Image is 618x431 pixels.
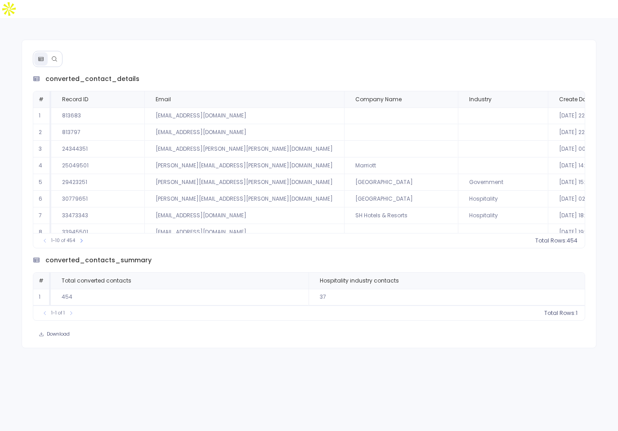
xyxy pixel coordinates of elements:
[51,207,144,224] td: 33473343
[51,174,144,191] td: 29423251
[47,331,70,337] span: Download
[51,141,144,157] td: 24344351
[144,191,344,207] td: [PERSON_NAME][EMAIL_ADDRESS][PERSON_NAME][DOMAIN_NAME]
[62,277,131,284] span: Total converted contacts
[144,157,344,174] td: [PERSON_NAME][EMAIL_ADDRESS][PERSON_NAME][DOMAIN_NAME]
[144,207,344,224] td: [EMAIL_ADDRESS][DOMAIN_NAME]
[469,96,492,103] span: Industry
[51,124,144,141] td: 813797
[51,237,75,244] span: 1-10 of 454
[39,277,44,284] span: #
[344,174,458,191] td: [GEOGRAPHIC_DATA]
[51,289,309,305] td: 454
[33,141,51,157] td: 3
[33,108,51,124] td: 1
[144,124,344,141] td: [EMAIL_ADDRESS][DOMAIN_NAME]
[576,310,578,317] span: 1
[458,174,548,191] td: Government
[33,174,51,191] td: 5
[144,174,344,191] td: [PERSON_NAME][EMAIL_ADDRESS][PERSON_NAME][DOMAIN_NAME]
[567,237,578,244] span: 454
[144,108,344,124] td: [EMAIL_ADDRESS][DOMAIN_NAME]
[144,224,344,241] td: [EMAIL_ADDRESS][DOMAIN_NAME]
[33,191,51,207] td: 6
[559,96,591,103] span: Create Date
[309,289,585,305] td: 37
[344,207,458,224] td: SH Hotels & Resorts
[156,96,171,103] span: Email
[33,124,51,141] td: 2
[320,277,399,284] span: Hospitality industry contacts
[51,108,144,124] td: 813683
[51,157,144,174] td: 25049501
[344,191,458,207] td: [GEOGRAPHIC_DATA]
[51,310,65,317] span: 1-1 of 1
[144,141,344,157] td: [EMAIL_ADDRESS][PERSON_NAME][PERSON_NAME][DOMAIN_NAME]
[458,207,548,224] td: Hospitality
[33,224,51,241] td: 8
[535,237,567,244] span: Total Rows:
[33,157,51,174] td: 4
[33,207,51,224] td: 7
[344,157,458,174] td: Marriott
[39,95,44,103] span: #
[51,224,144,241] td: 33945501
[62,96,88,103] span: Record ID
[45,256,152,265] span: converted_contacts_summary
[33,328,76,341] button: Download
[355,96,402,103] span: Company Name
[33,289,51,305] td: 1
[45,74,139,84] span: converted_contact_details
[51,191,144,207] td: 30779651
[544,310,576,317] span: Total Rows:
[458,191,548,207] td: Hospitality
